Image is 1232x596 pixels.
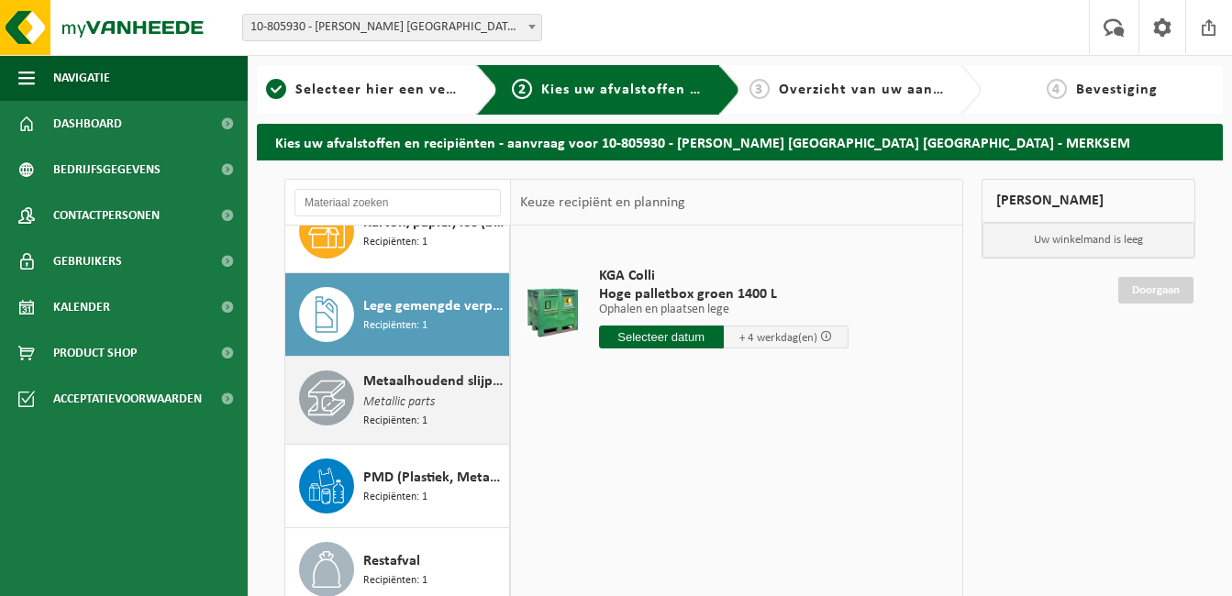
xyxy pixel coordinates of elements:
span: 4 [1047,79,1067,99]
span: Bevestiging [1076,83,1158,97]
span: 1 [266,79,286,99]
a: 1Selecteer hier een vestiging [266,79,461,101]
span: Dashboard [53,101,122,147]
span: 2 [512,79,532,99]
span: Hoge palletbox groen 1400 L [599,285,849,304]
span: + 4 werkdag(en) [739,332,817,344]
span: Kalender [53,284,110,330]
p: Uw winkelmand is leeg [982,223,1194,258]
span: Restafval [363,550,420,572]
span: 10-805930 - JOHN CRANE BELGIUM NV - MERKSEM [242,14,542,41]
span: Metallic parts [363,392,435,413]
span: Selecteer hier een vestiging [295,83,494,97]
div: [PERSON_NAME] [982,179,1195,223]
span: Metaalhoudend slijpstof [363,370,505,392]
h2: Kies uw afvalstoffen en recipiënten - aanvraag voor 10-805930 - [PERSON_NAME] [GEOGRAPHIC_DATA] [... [257,124,1223,160]
span: KGA Colli [599,267,849,285]
span: Acceptatievoorwaarden [53,376,202,422]
span: Navigatie [53,55,110,101]
span: Overzicht van uw aanvraag [779,83,972,97]
input: Materiaal zoeken [294,189,501,216]
a: Doorgaan [1118,277,1193,304]
span: Recipiënten: 1 [363,317,427,335]
span: Recipiënten: 1 [363,572,427,590]
span: Recipiënten: 1 [363,489,427,506]
div: Keuze recipiënt en planning [511,180,694,226]
span: 10-805930 - JOHN CRANE BELGIUM NV - MERKSEM [243,15,541,40]
span: Kies uw afvalstoffen en recipiënten [541,83,794,97]
button: PMD (Plastiek, Metaal, Drankkartons) (bedrijven) Recipiënten: 1 [285,445,510,528]
button: Karton/papier, los (bedrijven) Recipiënten: 1 [285,190,510,273]
span: Product Shop [53,330,137,376]
span: Lege gemengde verpakkingen van gevaarlijke stoffen [363,295,505,317]
input: Selecteer datum [599,326,724,348]
span: Contactpersonen [53,193,160,238]
span: Recipiënten: 1 [363,413,427,430]
span: Bedrijfsgegevens [53,147,161,193]
span: Recipiënten: 1 [363,234,427,251]
button: Lege gemengde verpakkingen van gevaarlijke stoffen Recipiënten: 1 [285,273,510,357]
p: Ophalen en plaatsen lege [599,304,849,316]
span: PMD (Plastiek, Metaal, Drankkartons) (bedrijven) [363,467,505,489]
button: Metaalhoudend slijpstof Metallic parts Recipiënten: 1 [285,357,510,445]
span: 3 [749,79,770,99]
span: Gebruikers [53,238,122,284]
